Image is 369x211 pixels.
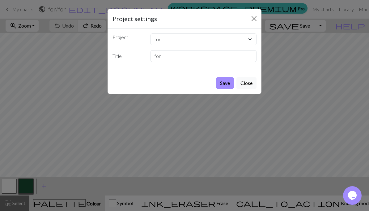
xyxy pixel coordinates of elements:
button: Save [216,77,234,89]
button: Close [236,77,257,89]
iframe: chat widget [343,186,363,205]
h5: Project settings [112,14,157,23]
label: Title [109,50,147,62]
button: Close [249,14,259,24]
label: Project [109,33,147,43]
